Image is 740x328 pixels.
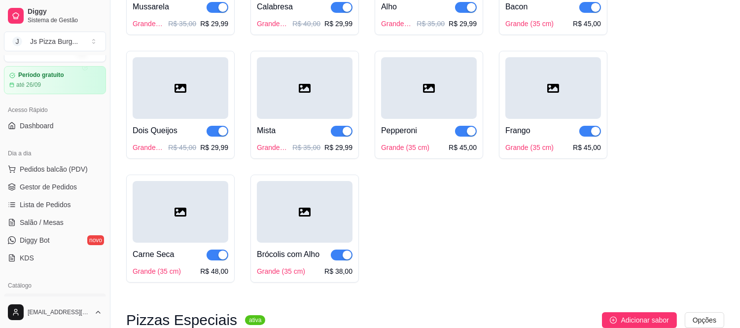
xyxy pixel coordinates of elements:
[257,125,276,137] div: Mista
[685,312,724,328] button: Opções
[4,66,106,94] a: Período gratuitoaté 26/09
[693,315,716,326] span: Opções
[28,16,102,24] span: Sistema de Gestão
[20,164,88,174] span: Pedidos balcão (PDV)
[20,121,54,131] span: Dashboard
[4,179,106,195] a: Gestor de Pedidos
[20,182,77,192] span: Gestor de Pedidos
[381,19,413,29] div: Grande (35 cm)
[4,146,106,161] div: Dia a dia
[20,218,64,227] span: Salão / Mesas
[28,7,102,16] span: Diggy
[133,266,181,276] div: Grande (35 cm)
[573,19,601,29] div: R$ 45,00
[133,125,177,137] div: Dois Queijos
[257,1,293,13] div: Calabresa
[20,235,50,245] span: Diggy Bot
[245,315,265,325] sup: ativa
[257,19,288,29] div: Grande (35 cm)
[4,102,106,118] div: Acesso Rápido
[12,36,22,46] span: J
[610,317,617,324] span: plus-circle
[133,1,169,13] div: Mussarela
[324,19,352,29] p: R$ 29,99
[133,143,164,152] div: Grande (35 cm)
[200,266,228,276] div: R$ 48,00
[505,143,554,152] div: Grande (35 cm)
[4,278,106,293] div: Catálogo
[4,4,106,28] a: DiggySistema de Gestão
[505,1,528,13] div: Bacon
[324,266,352,276] div: R$ 38,00
[602,312,676,328] button: Adicionar sabor
[449,19,477,29] p: R$ 29,99
[4,197,106,213] a: Lista de Pedidos
[133,249,175,260] div: Carne Seca
[28,308,90,316] span: [EMAIL_ADDRESS][DOMAIN_NAME]
[381,125,417,137] div: Pepperoni
[200,143,228,152] p: R$ 29,99
[257,249,319,260] div: Brócolis com Alho
[324,143,352,152] p: R$ 29,99
[4,118,106,134] a: Dashboard
[4,250,106,266] a: KDS
[257,266,305,276] div: Grande (35 cm)
[4,293,106,309] a: Produtos
[449,143,477,152] div: R$ 45,00
[505,125,530,137] div: Frango
[20,200,71,210] span: Lista de Pedidos
[18,72,64,79] article: Período gratuito
[133,19,164,29] div: Grande (35 cm)
[381,143,429,152] div: Grande (35 cm)
[417,19,445,29] p: R$ 35,00
[168,19,196,29] p: R$ 35,00
[381,1,397,13] div: Alho
[4,32,106,51] button: Select a team
[4,161,106,177] button: Pedidos balcão (PDV)
[257,143,288,152] div: Grande (35 cm)
[4,215,106,230] a: Salão / Mesas
[292,19,320,29] p: R$ 40,00
[4,300,106,324] button: [EMAIL_ADDRESS][DOMAIN_NAME]
[126,314,237,326] h3: Pizzas Especiais
[20,253,34,263] span: KDS
[292,143,320,152] p: R$ 35,00
[200,19,228,29] p: R$ 29,99
[505,19,554,29] div: Grande (35 cm)
[621,315,669,326] span: Adicionar sabor
[168,143,196,152] p: R$ 45,00
[30,36,78,46] div: Js Pizza Burg ...
[16,81,41,89] article: até 26/09
[4,232,106,248] a: Diggy Botnovo
[573,143,601,152] div: R$ 45,00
